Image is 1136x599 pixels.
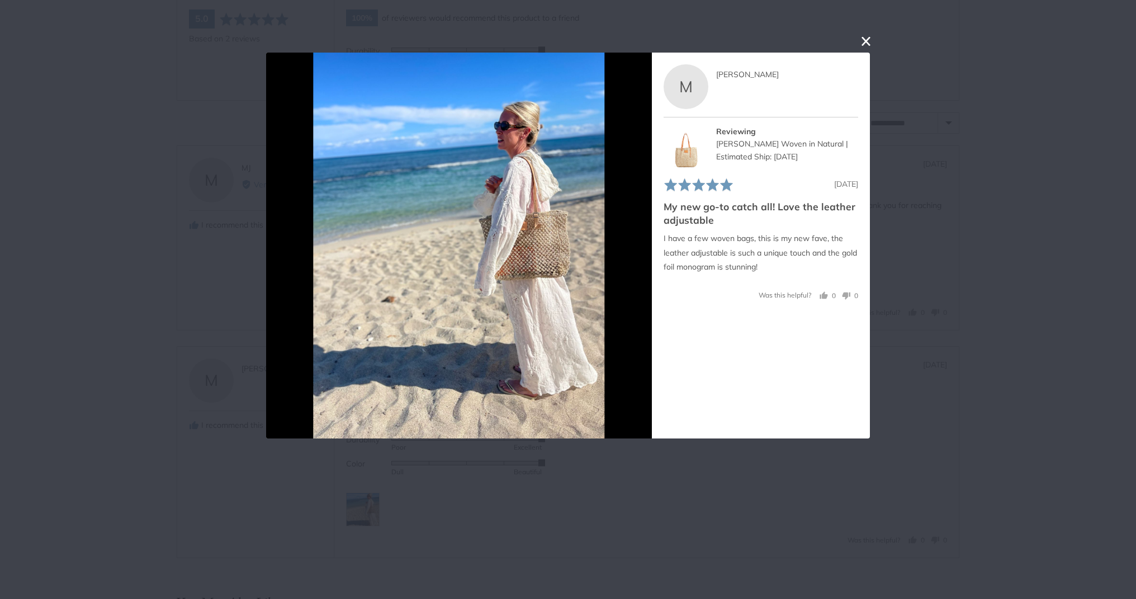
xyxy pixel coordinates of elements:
h2: My new go-to catch all! Love the leather adjustable [664,199,858,227]
img: Customer image [313,53,604,438]
div: M [664,64,708,109]
button: No [837,290,858,301]
a: [PERSON_NAME] Woven in Natural | Estimated Ship: [DATE] [716,139,848,161]
span: Was this helpful? [759,290,811,299]
span: [PERSON_NAME] [716,69,779,79]
p: I have a few woven bags, this is my new fave, the leather adjustable is such a unique touch and t... [664,232,858,274]
button: close this modal window [859,34,873,48]
span: [DATE] [834,178,858,188]
button: Yes [820,290,836,301]
img: Mercado Woven in Natural | Estimated Ship: Oct. 19th [664,125,708,169]
div: Reviewing [716,125,858,137]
